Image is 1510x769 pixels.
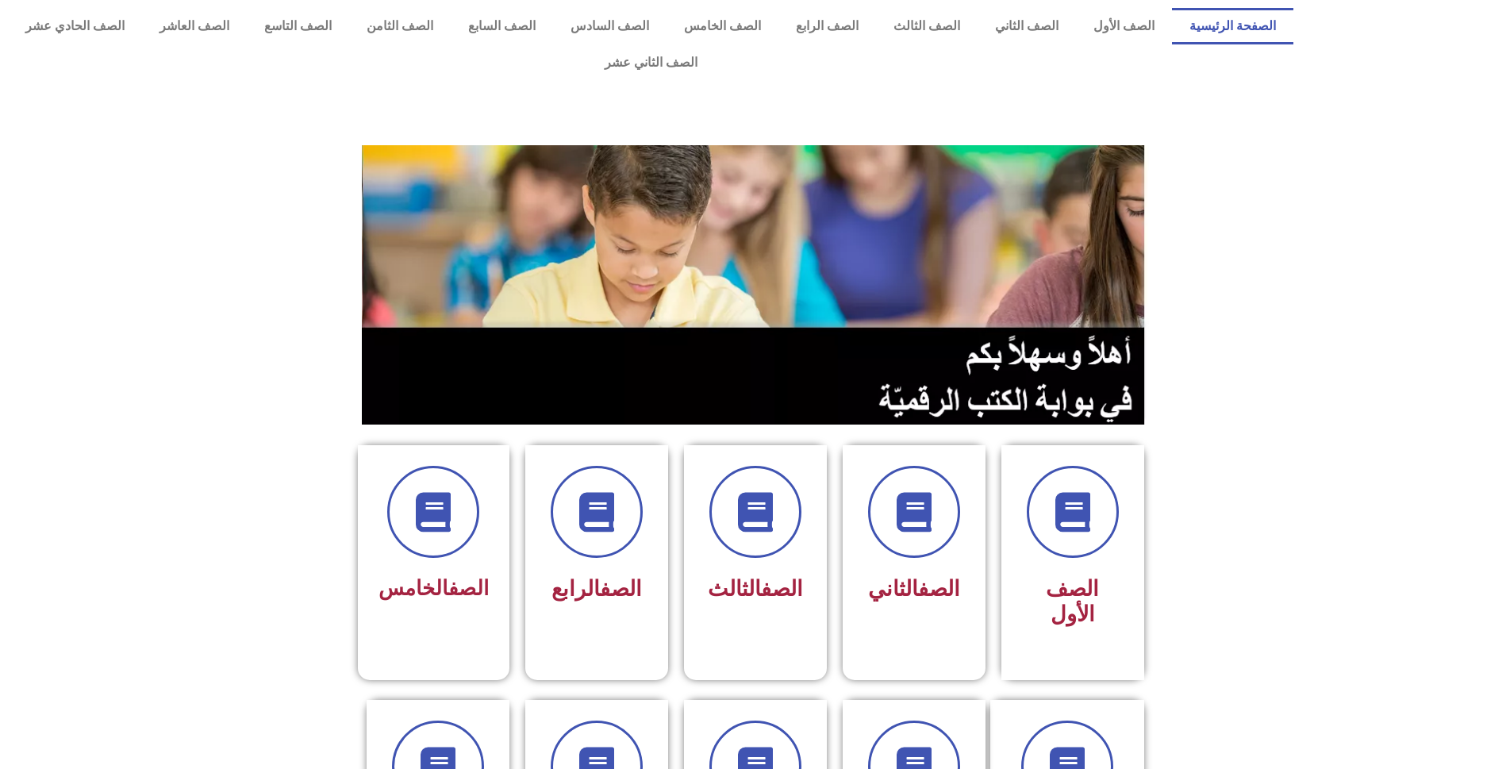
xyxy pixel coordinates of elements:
span: الرابع [551,576,642,602]
a: الصف الرابع [778,8,876,44]
a: الصف السادس [553,8,667,44]
a: الصف [600,576,642,602]
a: الصف الأول [1076,8,1172,44]
a: الصف الحادي عشر [8,8,142,44]
a: الصف الثالث [876,8,978,44]
span: الثالث [708,576,803,602]
a: الصف الخامس [667,8,778,44]
a: الصف [448,576,489,600]
a: الصف الثامن [349,8,451,44]
a: الصف [761,576,803,602]
a: الصف السابع [451,8,553,44]
a: الصف الثاني عشر [8,44,1293,81]
span: الخامس [378,576,489,600]
span: الصف الأول [1046,576,1099,627]
a: الصف التاسع [247,8,349,44]
span: الثاني [868,576,960,602]
a: الصفحة الرئيسية [1172,8,1293,44]
a: الصف [918,576,960,602]
a: الصف العاشر [142,8,247,44]
a: الصف الثاني [978,8,1076,44]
